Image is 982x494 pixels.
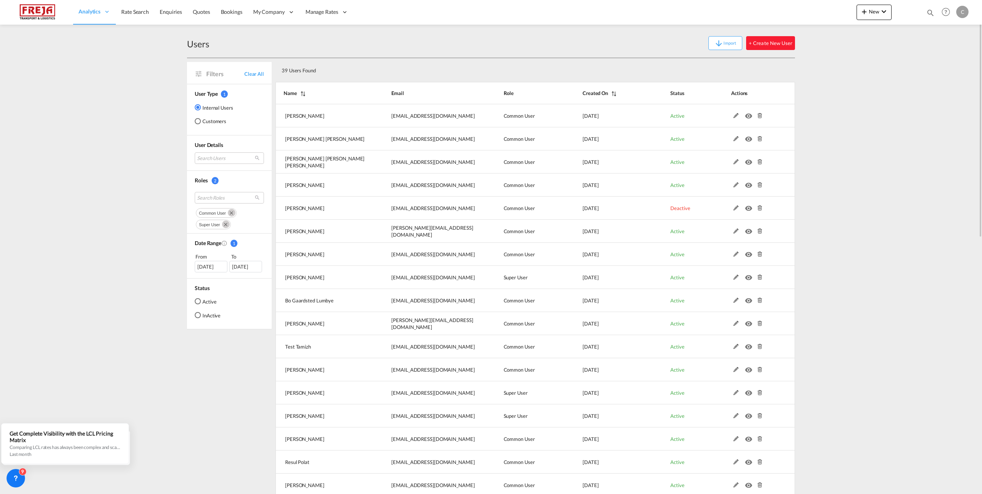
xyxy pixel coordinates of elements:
[746,36,795,50] button: + Create New User
[285,297,334,304] span: Bo Gaardsted Lumbye
[372,451,484,474] td: rpo@freja.com
[195,117,233,125] md-radio-button: Customers
[195,261,227,272] div: [DATE]
[78,8,100,15] span: Analytics
[583,228,598,234] span: [DATE]
[206,70,244,78] span: Filters
[391,159,474,165] span: [EMAIL_ADDRESS][DOMAIN_NAME]
[504,344,535,350] span: Common User
[670,182,684,188] span: Active
[285,367,324,373] span: [PERSON_NAME]
[563,404,651,427] td: 2025-04-30
[563,82,651,104] th: Created On
[484,358,563,381] td: Common User
[563,335,651,358] td: 2025-05-06
[219,220,230,228] button: Remove
[276,220,372,243] td: Oskar Holmstrøm
[372,312,484,335] td: joachim.mosander@freja.fi
[212,177,219,184] span: 2
[221,240,227,246] md-icon: Created On
[583,367,598,373] span: [DATE]
[199,211,226,215] span: common user
[285,155,364,169] span: [PERSON_NAME] [PERSON_NAME] [PERSON_NAME]
[276,451,372,474] td: Resul Polat
[195,253,264,272] span: From To [DATE][DATE]
[745,227,755,232] md-icon: icon-eye
[583,413,598,419] span: [DATE]
[199,222,220,227] span: super user
[276,266,372,289] td: Ewa Jednaki
[583,459,598,465] span: [DATE]
[391,390,474,396] span: [EMAIL_ADDRESS][DOMAIN_NAME]
[504,297,535,304] span: Common User
[230,253,264,260] div: To
[745,457,755,463] md-icon: icon-eye
[583,205,598,211] span: [DATE]
[504,205,535,211] span: Common User
[484,104,563,127] td: Common User
[372,427,484,451] td: sts@freja.com
[939,5,956,19] div: Help
[670,367,684,373] span: Active
[276,197,372,220] td: Jacob Lahib Bachori
[195,240,221,246] span: Date Range
[484,150,563,174] td: Common User
[391,274,474,280] span: [EMAIL_ADDRESS][DOMAIN_NAME]
[276,404,372,427] td: Daniel Grzegorzak
[391,251,474,257] span: [EMAIL_ADDRESS][DOMAIN_NAME]
[285,344,311,350] span: Test Tamizh
[372,358,484,381] td: hob@freja.com
[583,159,598,165] span: [DATE]
[195,206,264,229] md-chips-wrap: Chips container. Use arrow keys to select chips.
[504,367,535,373] span: Common User
[504,251,535,257] span: Common User
[484,197,563,220] td: Common User
[391,344,474,350] span: [EMAIL_ADDRESS][DOMAIN_NAME]
[391,482,474,488] span: [EMAIL_ADDRESS][DOMAIN_NAME]
[195,142,223,148] span: User Details
[670,390,684,396] span: Active
[285,459,309,465] span: Resul Polat
[939,5,952,18] span: Help
[285,136,364,142] span: [PERSON_NAME] [PERSON_NAME]
[504,182,535,188] span: Common User
[583,274,598,280] span: [DATE]
[276,289,372,312] td: Bo Gaardsted Lumbye
[484,289,563,312] td: Common User
[670,205,690,211] span: Deactive
[276,174,372,197] td: Philip Schnoor
[484,404,563,427] td: Super User
[285,274,324,280] span: [PERSON_NAME]
[857,5,892,20] button: icon-plus 400-fgNewicon-chevron-down
[708,36,742,50] button: icon-arrow-downImport
[285,413,324,419] span: [PERSON_NAME]
[391,413,474,419] span: [EMAIL_ADDRESS][DOMAIN_NAME]
[670,297,684,304] span: Active
[372,243,484,266] td: emko@freja.com
[484,82,563,104] th: Role
[926,8,935,20] div: icon-magnify
[745,411,755,417] md-icon: icon-eye
[745,296,755,301] md-icon: icon-eye
[504,136,535,142] span: Common User
[860,7,869,16] md-icon: icon-plus 400-fg
[745,157,755,163] md-icon: icon-eye
[195,285,209,291] span: Status
[285,251,324,257] span: [PERSON_NAME]
[879,7,888,16] md-icon: icon-chevron-down
[372,266,484,289] td: ewj@freja.com
[391,436,474,442] span: [EMAIL_ADDRESS][DOMAIN_NAME]
[372,104,484,127] td: nab@freja.com
[276,150,372,174] td: Camilla Overgaard Schou Sorensen
[221,8,242,15] span: Bookings
[391,367,474,373] span: [EMAIL_ADDRESS][DOMAIN_NAME]
[484,174,563,197] td: Common User
[276,427,372,451] td: Svein Tore Solas
[504,113,535,119] span: Common User
[285,482,324,488] span: [PERSON_NAME]
[563,427,651,451] td: 2025-04-30
[670,113,684,119] span: Active
[504,228,535,234] span: Common User
[745,388,755,394] md-icon: icon-eye
[670,228,684,234] span: Active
